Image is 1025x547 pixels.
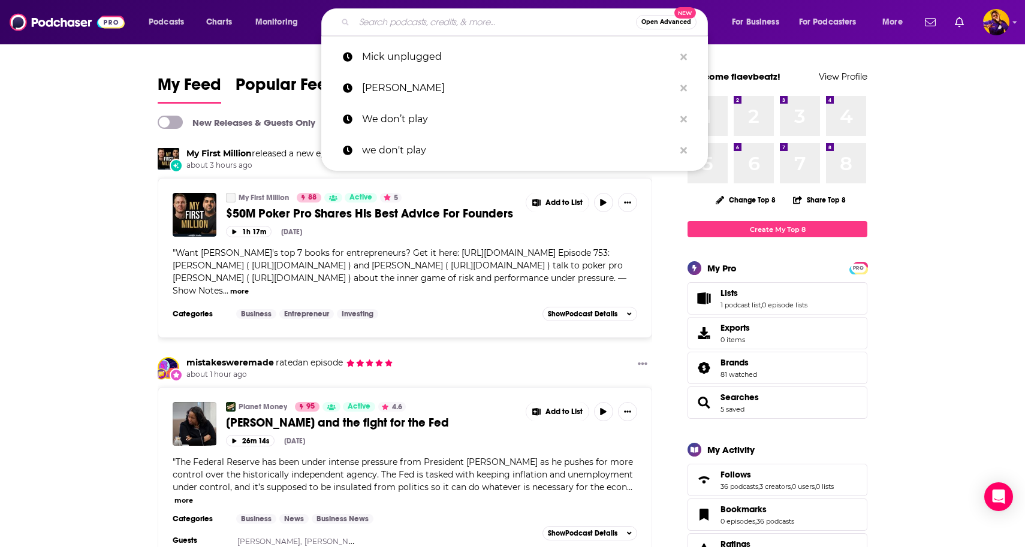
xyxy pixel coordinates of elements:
[641,19,691,25] span: Open Advanced
[791,482,792,491] span: ,
[279,309,334,319] a: Entrepreneur
[354,13,636,32] input: Search podcasts, credits, & more...
[174,495,193,506] button: more
[759,482,791,491] a: 3 creators
[173,514,227,524] h3: Categories
[226,226,272,237] button: 1h 17m
[761,301,762,309] span: ,
[223,285,228,296] span: ...
[874,13,918,32] button: open menu
[230,286,249,297] button: more
[140,13,200,32] button: open menu
[343,402,375,412] a: Active
[762,301,807,309] a: 0 episode lists
[173,402,216,446] img: Lisa Cook and the fight for the Fed
[526,193,589,212] button: Show More Button
[688,352,867,384] span: Brands
[321,104,708,135] a: We don’t play
[308,192,316,204] span: 88
[281,228,302,236] div: [DATE]
[236,309,276,319] a: Business
[333,8,719,36] div: Search podcasts, credits, & more...
[239,193,289,203] a: My First Million
[692,394,716,411] a: Searches
[720,392,759,403] a: Searches
[226,402,236,412] img: Planet Money
[170,368,183,382] div: New Rating
[692,506,716,523] a: Bookmarks
[851,263,866,272] a: PRO
[692,359,716,376] a: Brands
[720,322,750,333] span: Exports
[526,402,589,421] button: Show More Button
[758,482,759,491] span: ,
[950,12,969,32] a: Show notifications dropdown
[159,358,178,377] img: mistakesweremade
[345,193,377,203] a: Active
[851,264,866,273] span: PRO
[10,11,125,34] img: Podchaser - Follow, Share and Rate Podcasts
[226,435,275,446] button: 26m 14s
[688,317,867,349] a: Exports
[206,14,232,31] span: Charts
[815,482,816,491] span: ,
[155,368,167,380] img: User Badge Icon
[312,514,373,524] a: Business News
[636,15,697,29] button: Open AdvancedNew
[321,41,708,72] a: Mick unplugged
[247,13,313,32] button: open menu
[799,14,857,31] span: For Podcasters
[720,288,807,298] a: Lists
[173,309,227,319] h3: Categories
[284,437,305,445] div: [DATE]
[239,402,287,412] a: Planet Money
[882,14,903,31] span: More
[276,357,298,368] span: rated
[297,193,321,203] a: 88
[186,161,348,171] span: about 3 hours ago
[720,517,755,525] a: 0 episodes
[158,148,179,170] img: My First Million
[983,9,1009,35] span: Logged in as flaevbeatz
[548,310,617,318] span: Show Podcast Details
[255,14,298,31] span: Monitoring
[816,482,834,491] a: 0 lists
[720,301,761,309] a: 1 podcast list
[720,504,767,515] span: Bookmarks
[306,401,315,413] span: 95
[707,444,755,455] div: My Activity
[236,74,337,102] span: Popular Feed
[707,262,737,274] div: My Pro
[226,206,517,221] a: $50M Poker Pro Shares His Best Advice For Founders
[633,357,652,372] button: Show More Button
[688,464,867,496] span: Follows
[237,537,302,546] a: [PERSON_NAME],
[792,188,846,211] button: Share Top 8
[791,13,874,32] button: open menu
[274,357,343,368] span: an episode
[279,514,309,524] a: News
[692,290,716,307] a: Lists
[756,517,794,525] a: 36 podcasts
[720,357,749,368] span: Brands
[295,402,319,412] a: 95
[226,193,236,203] a: My First Million
[321,135,708,166] a: we don't play
[226,206,513,221] span: $50M Poker Pro Shares His Best Advice For Founders
[348,401,370,413] span: Active
[542,307,637,321] button: ShowPodcast Details
[321,72,708,104] a: [PERSON_NAME]
[723,13,794,32] button: open menu
[692,325,716,342] span: Exports
[226,415,517,430] a: [PERSON_NAME] and the fight for the Fed
[688,71,780,82] a: Welcome flaevbeatz!
[362,135,674,166] p: we don't play
[380,193,402,203] button: 5
[920,12,940,32] a: Show notifications dropdown
[720,357,757,368] a: Brands
[173,193,216,237] img: $50M Poker Pro Shares His Best Advice For Founders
